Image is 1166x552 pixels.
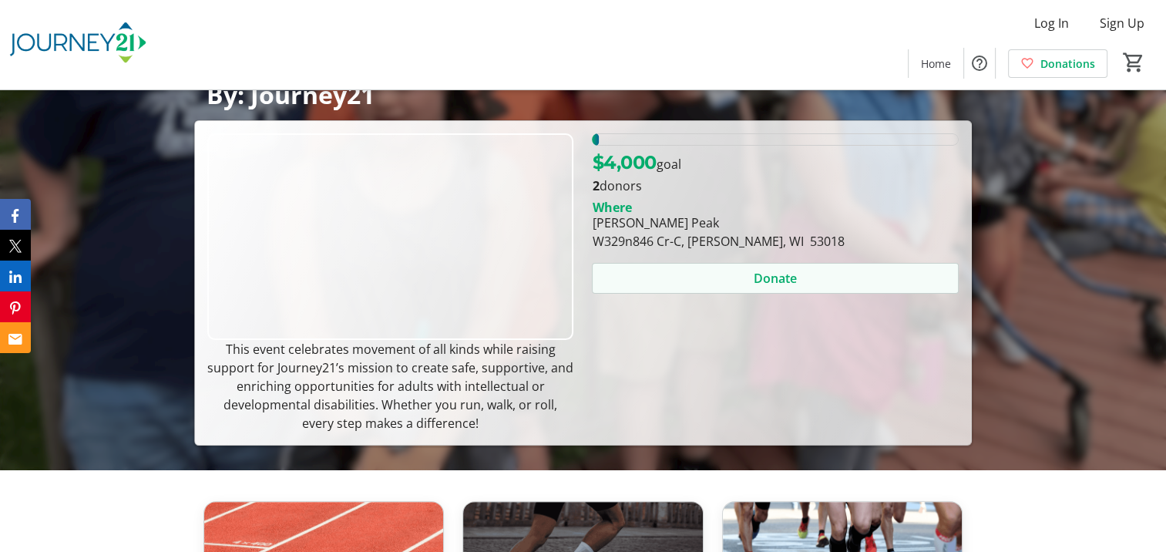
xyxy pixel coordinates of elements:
[1120,49,1148,76] button: Cart
[1040,56,1095,72] span: Donations
[1022,11,1081,35] button: Log In
[909,49,963,78] a: Home
[1100,14,1144,32] span: Sign Up
[592,214,844,232] div: [PERSON_NAME] Peak
[592,149,680,177] p: goal
[1008,49,1107,78] a: Donations
[964,48,995,79] button: Help
[921,56,951,72] span: Home
[9,6,146,83] img: Journey21's Logo
[592,201,631,214] div: Where
[207,340,573,433] p: This event celebrates movement of all kinds while raising support for Journey21’s mission to crea...
[592,177,599,194] b: 2
[592,133,958,146] div: 1.875% of fundraising goal reached
[1034,14,1069,32] span: Log In
[592,263,958,294] button: Donate
[207,81,959,108] p: By: Journey21
[207,133,573,339] img: Campaign CTA Media Photo
[1087,11,1157,35] button: Sign Up
[592,232,844,251] div: W329n846 Cr-C, [PERSON_NAME], WI 53018
[754,269,797,288] span: Donate
[592,177,958,195] p: donors
[592,151,656,173] span: $4,000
